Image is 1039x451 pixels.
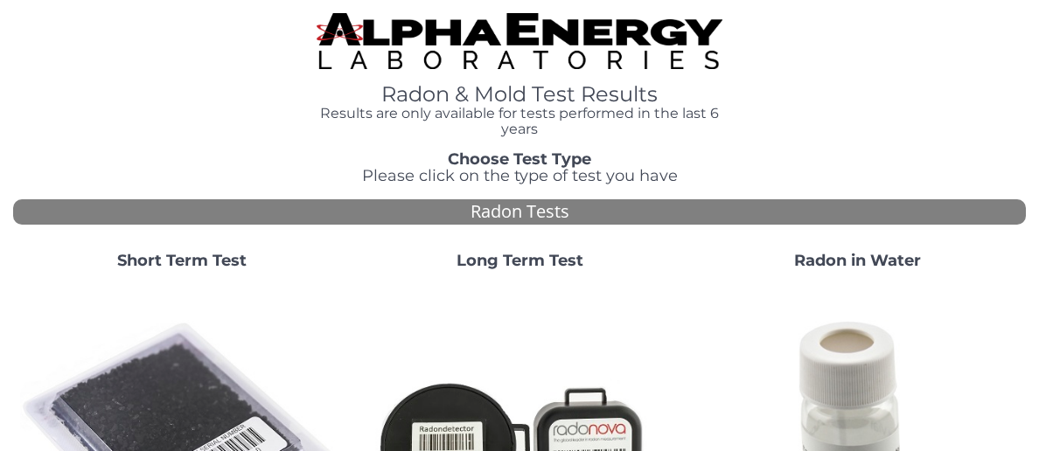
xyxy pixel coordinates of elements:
span: Please click on the type of test you have [362,166,678,185]
strong: Radon in Water [794,251,921,270]
strong: Choose Test Type [448,149,591,169]
h4: Results are only available for tests performed in the last 6 years [317,106,722,136]
div: Radon Tests [13,199,1026,225]
strong: Short Term Test [117,251,247,270]
img: TightCrop.jpg [317,13,722,69]
h1: Radon & Mold Test Results [317,83,722,106]
strong: Long Term Test [457,251,583,270]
